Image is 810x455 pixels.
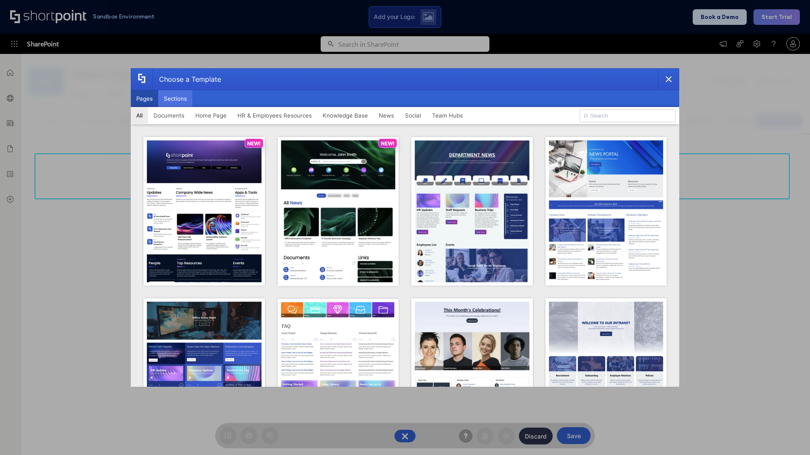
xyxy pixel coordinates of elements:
button: Sections [158,90,192,107]
div: Choose a Template [152,69,221,90]
button: Knowledge Base [317,107,373,124]
button: HR & Employees Resources [232,107,317,124]
iframe: Chat Widget [768,415,810,455]
div: template selector [131,68,679,387]
button: News [373,107,400,124]
button: Social [400,107,427,124]
button: Pages [131,90,158,107]
button: Home Page [190,107,232,124]
button: Documents [148,107,190,124]
input: Search [580,110,676,122]
p: NEW! [247,140,261,147]
button: Team Hubs [427,107,468,124]
button: All [131,107,148,124]
p: NEW! [381,140,394,147]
